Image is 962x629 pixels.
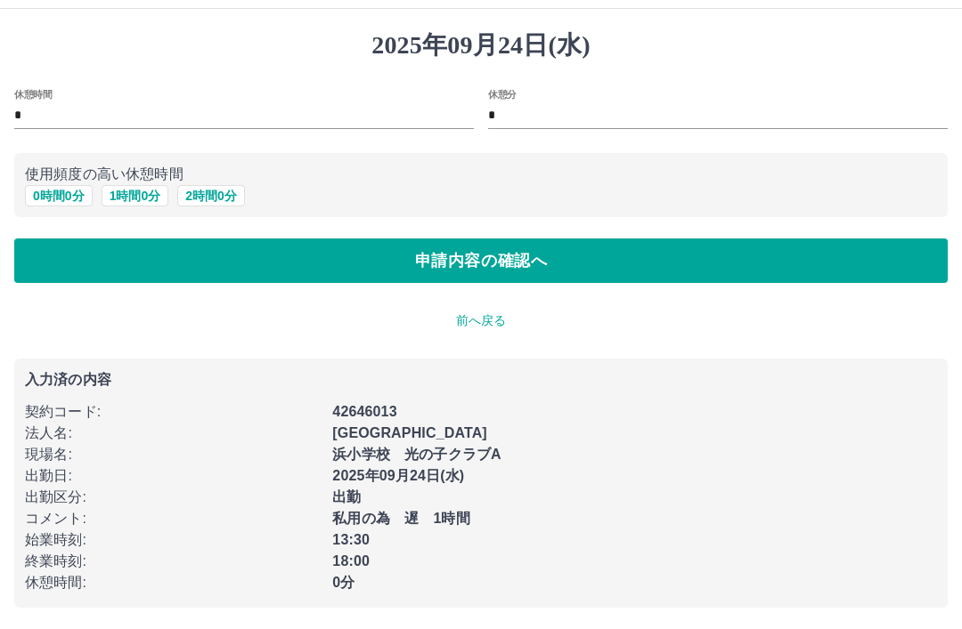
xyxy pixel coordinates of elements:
b: 0分 [332,575,355,590]
p: 出勤日 : [25,465,322,487]
label: 休憩分 [488,87,517,101]
p: 入力済の内容 [25,373,937,387]
b: 浜小学校 光の子クラブA [332,447,501,462]
p: 休憩時間 : [25,572,322,593]
b: 13:30 [332,532,370,547]
b: 18:00 [332,553,370,569]
b: 私用の為 遅 1時間 [332,511,469,526]
b: 出勤 [332,489,361,504]
p: 出勤区分 : [25,487,322,508]
p: 始業時刻 : [25,529,322,551]
button: 1時間0分 [102,185,169,206]
p: 前へ戻る [14,311,948,330]
p: 使用頻度の高い休憩時間 [25,164,937,185]
p: 終業時刻 : [25,551,322,572]
p: 現場名 : [25,444,322,465]
button: 2時間0分 [177,185,245,206]
button: 申請内容の確認へ [14,238,948,283]
button: 0時間0分 [25,185,93,206]
h1: 2025年09月24日(水) [14,30,948,60]
p: 法人名 : [25,423,322,444]
b: 2025年09月24日(水) [332,468,464,483]
b: 42646013 [332,404,396,419]
b: [GEOGRAPHIC_DATA] [332,425,487,440]
p: コメント : [25,508,322,529]
label: 休憩時間 [14,87,52,101]
p: 契約コード : [25,401,322,423]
